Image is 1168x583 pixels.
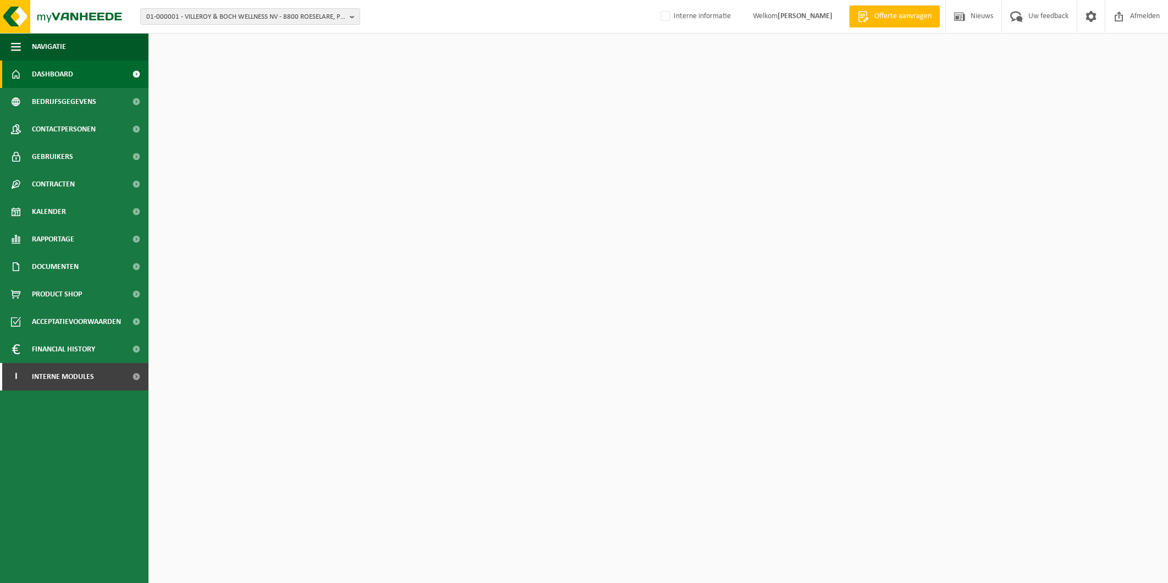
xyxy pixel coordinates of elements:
span: Documenten [32,253,79,280]
span: I [11,363,21,391]
span: Interne modules [32,363,94,391]
a: Offerte aanvragen [849,5,940,28]
span: Offerte aanvragen [872,11,934,22]
span: Acceptatievoorwaarden [32,308,121,335]
button: 01-000001 - VILLEROY & BOCH WELLNESS NV - 8800 ROESELARE, POPULIERSTRAAT 1 [140,8,360,25]
span: Gebruikers [32,143,73,170]
span: Contracten [32,170,75,198]
span: Contactpersonen [32,116,96,143]
label: Interne informatie [658,8,731,25]
span: Product Shop [32,280,82,308]
strong: [PERSON_NAME] [778,12,833,20]
span: Rapportage [32,226,74,253]
span: Bedrijfsgegevens [32,88,96,116]
span: Financial History [32,335,95,363]
span: Kalender [32,198,66,226]
span: Dashboard [32,61,73,88]
span: 01-000001 - VILLEROY & BOCH WELLNESS NV - 8800 ROESELARE, POPULIERSTRAAT 1 [146,9,345,25]
span: Navigatie [32,33,66,61]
